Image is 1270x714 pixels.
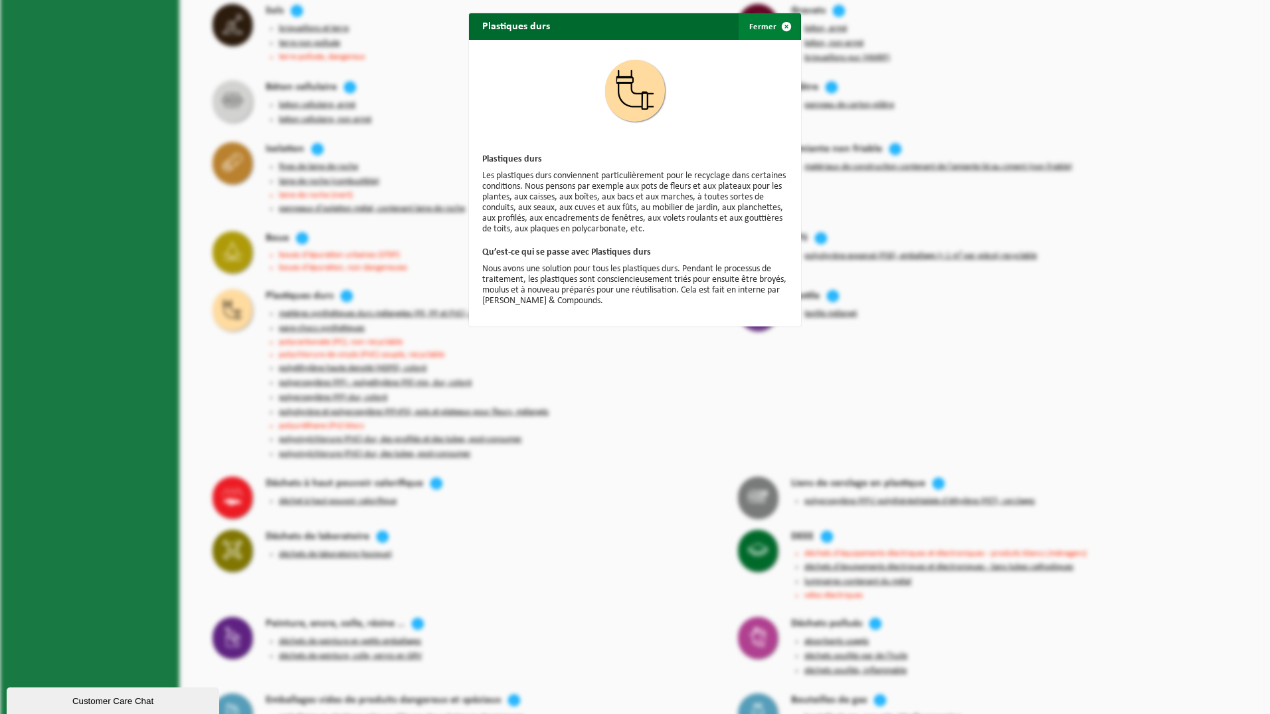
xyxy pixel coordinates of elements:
[739,13,800,40] button: Fermer
[482,171,788,235] p: Les plastiques durs conviennent particulièrement pour le recyclage dans certaines conditions. Nou...
[469,13,563,39] h2: Plastiques durs
[482,155,788,164] h3: Plastiques durs
[7,685,222,714] iframe: chat widget
[482,248,788,257] h3: Qu’est-ce qui se passe avec Plastiques durs
[482,264,788,306] p: Nous avons une solution pour tous les plastiques durs. Pendant le processus de traitement, les pl...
